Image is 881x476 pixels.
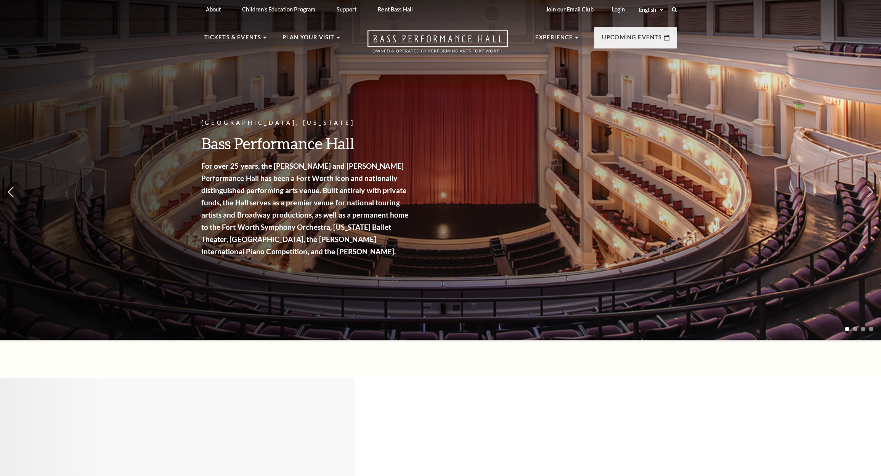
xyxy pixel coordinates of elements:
[201,134,411,153] h3: Bass Performance Hall
[201,118,411,128] p: [GEOGRAPHIC_DATA], [US_STATE]
[602,33,662,47] p: Upcoming Events
[637,6,664,13] select: Select:
[337,6,356,13] p: Support
[535,33,573,47] p: Experience
[282,33,335,47] p: Plan Your Visit
[201,161,409,256] strong: For over 25 years, the [PERSON_NAME] and [PERSON_NAME] Performance Hall has been a Fort Worth ico...
[378,6,413,13] p: Rent Bass Hall
[204,33,262,47] p: Tickets & Events
[242,6,315,13] p: Children's Education Program
[206,6,221,13] p: About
